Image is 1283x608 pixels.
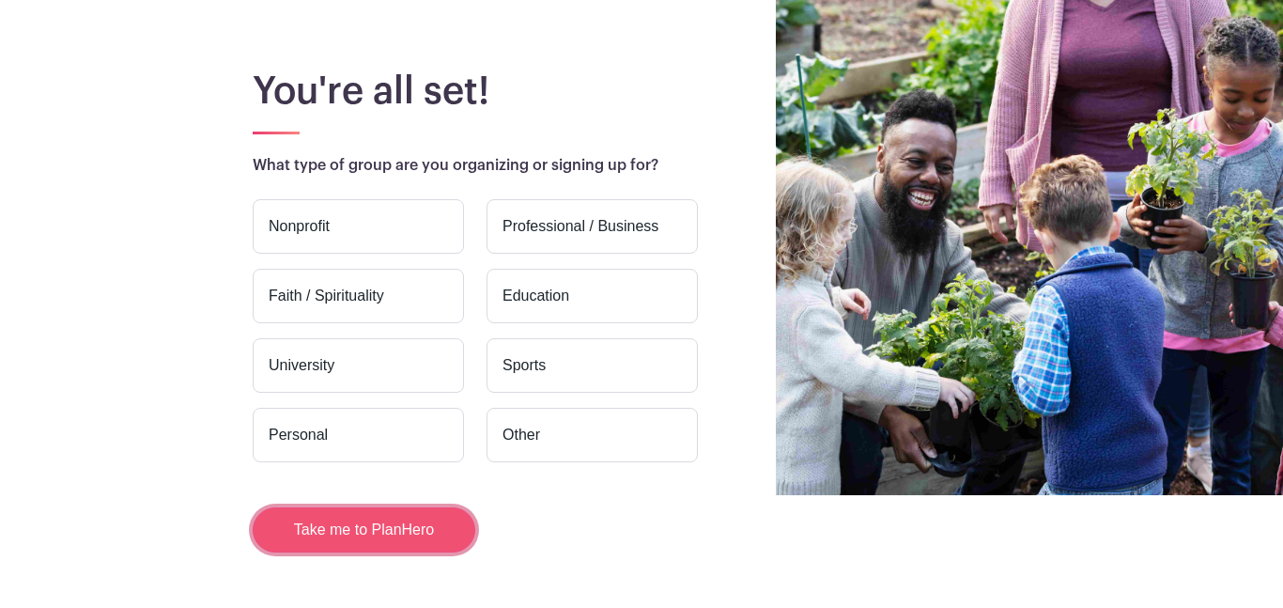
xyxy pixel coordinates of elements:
[253,338,464,393] label: University
[487,199,698,254] label: Professional / Business
[487,338,698,393] label: Sports
[253,69,1143,114] h1: You're all set!
[487,269,698,323] label: Education
[253,269,464,323] label: Faith / Spirituality
[253,154,1143,177] p: What type of group are you organizing or signing up for?
[253,408,464,462] label: Personal
[487,408,698,462] label: Other
[253,507,475,553] button: Take me to PlanHero
[253,199,464,254] label: Nonprofit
